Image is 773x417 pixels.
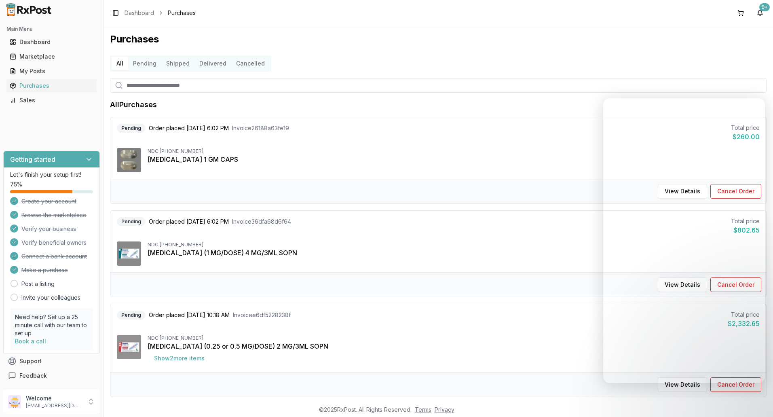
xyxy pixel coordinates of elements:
span: Order placed [DATE] 10:18 AM [149,311,230,319]
div: [MEDICAL_DATA] 1 GM CAPS [148,155,760,164]
a: My Posts [6,64,97,78]
span: Order placed [DATE] 6:02 PM [149,218,229,226]
div: NDC: [PHONE_NUMBER] [148,241,760,248]
p: [EMAIL_ADDRESS][DOMAIN_NAME] [26,402,82,409]
a: Dashboard [125,9,154,17]
span: Browse the marketplace [21,211,87,219]
button: Cancelled [231,57,270,70]
iframe: Intercom live chat [746,389,765,409]
span: Create your account [21,197,76,205]
div: My Posts [10,67,93,75]
div: Pending [117,217,146,226]
a: Invite your colleagues [21,294,80,302]
span: Invoice e6df5228238f [233,311,291,319]
button: Dashboard [3,36,100,49]
img: User avatar [8,395,21,408]
img: Ozempic (0.25 or 0.5 MG/DOSE) 2 MG/3ML SOPN [117,335,141,359]
a: Dashboard [6,35,97,49]
p: Welcome [26,394,82,402]
div: Purchases [10,82,93,90]
p: Let's finish your setup first! [10,171,93,179]
div: Dashboard [10,38,93,46]
a: Terms [415,406,431,413]
div: Pending [117,124,146,133]
div: [MEDICAL_DATA] (0.25 or 0.5 MG/DOSE) 2 MG/3ML SOPN [148,341,760,351]
div: 9+ [759,3,770,11]
span: Purchases [168,9,196,17]
iframe: Intercom live chat [603,98,765,383]
span: 75 % [10,180,22,188]
a: Purchases [6,78,97,93]
div: NDC: [PHONE_NUMBER] [148,335,760,341]
button: Sales [3,94,100,107]
button: View Details [658,377,707,392]
a: Privacy [435,406,454,413]
a: Marketplace [6,49,97,64]
h1: Purchases [110,33,767,46]
a: Sales [6,93,97,108]
button: Cancel Order [710,377,761,392]
h1: All Purchases [110,99,157,110]
div: Pending [117,311,146,320]
button: Shipped [161,57,194,70]
span: Make a purchase [21,266,68,274]
nav: breadcrumb [125,9,196,17]
h2: Main Menu [6,26,97,32]
img: Vascepa 1 GM CAPS [117,148,141,172]
span: Connect a bank account [21,252,87,260]
h3: Getting started [10,155,55,164]
div: [MEDICAL_DATA] (1 MG/DOSE) 4 MG/3ML SOPN [148,248,760,258]
img: Ozempic (1 MG/DOSE) 4 MG/3ML SOPN [117,241,141,266]
span: Invoice 26188a63fe19 [232,124,289,132]
span: Verify your business [21,225,76,233]
button: Support [3,354,100,368]
span: Feedback [19,372,47,380]
button: Pending [128,57,161,70]
div: Sales [10,96,93,104]
a: Book a call [15,338,46,345]
span: Invoice 36dfa68d6f64 [232,218,291,226]
button: Show2more items [148,351,211,366]
button: All [112,57,128,70]
span: Order placed [DATE] 6:02 PM [149,124,229,132]
div: NDC: [PHONE_NUMBER] [148,148,760,155]
p: Need help? Set up a 25 minute call with our team to set up. [15,313,88,337]
span: Verify beneficial owners [21,239,87,247]
a: Post a listing [21,280,55,288]
button: Feedback [3,368,100,383]
button: Delivered [194,57,231,70]
img: RxPost Logo [3,3,55,16]
button: Purchases [3,79,100,92]
button: 9+ [754,6,767,19]
button: My Posts [3,65,100,78]
div: Marketplace [10,53,93,61]
button: Marketplace [3,50,100,63]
